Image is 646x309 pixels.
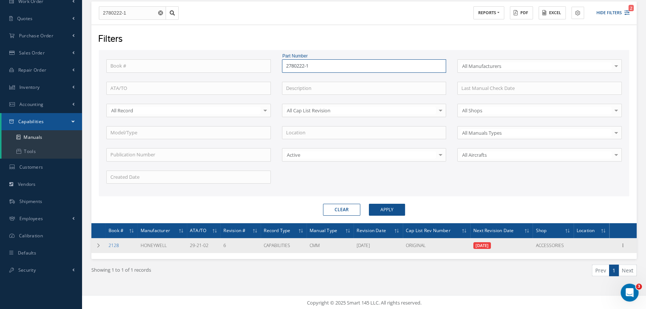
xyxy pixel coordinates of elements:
button: Clear [323,204,360,216]
a: 2128 [109,242,119,249]
span: All Cap List Revision [285,107,436,114]
a: Manuals [1,130,82,144]
input: Created Date [106,171,271,184]
span: Revision Date [357,227,386,234]
input: Book # [106,59,271,73]
span: Book # [109,227,123,234]
button: Excel [539,6,566,19]
span: Shop [536,227,546,234]
span: Manual Type [310,227,337,234]
td: ACCESSORIES [533,238,573,253]
div: Showing 1 to 1 of 1 records [86,265,364,282]
td: 29-21-02 [187,238,220,253]
span: Quotes [17,15,33,22]
button: Reset [157,6,166,20]
span: 3 [636,284,642,290]
iframe: Intercom live chat [621,284,639,302]
div: Filters [92,32,634,47]
a: 1 [609,265,619,276]
span: Active [285,151,436,159]
span: Purchase Order [19,32,53,39]
button: Hide Filters2 [590,7,630,19]
input: Model/Type [106,126,271,140]
span: Employees [19,215,43,222]
input: Description [282,82,446,95]
button: Apply [369,204,405,216]
span: Calibration [19,232,43,239]
a: Capabilities [1,113,82,130]
input: Last Manual Check Date [457,82,622,95]
span: Shipments [19,198,43,205]
td: CAPABILITIES [261,238,307,253]
a: Tools [1,144,82,159]
span: Repair Order [18,67,47,73]
span: Inventory [19,84,40,90]
span: Customers [19,164,43,170]
span: All Aircrafts [460,151,612,159]
input: Search by PN [99,6,166,20]
div: Copyright © 2025 Smart 145 LLC. All rights reserved. [90,299,639,307]
span: Accounting [19,101,44,107]
span: Capabilities [18,118,44,125]
td: 6 [220,238,261,253]
span: All Manuals Types [460,129,612,137]
span: Revision # [223,227,245,234]
input: ATA/TO [106,82,271,95]
button: REPORTS [473,6,504,19]
span: Record Type [264,227,290,234]
span: Security [18,267,36,273]
abbr: Outdated [473,242,491,249]
svg: Reset [158,10,163,15]
span: Location [577,227,595,234]
span: 2 [628,5,634,11]
input: Location [282,126,446,140]
td: ORIGINAL [403,238,470,253]
span: [DATE] [473,242,491,249]
input: Publication Number [106,148,271,162]
span: HONEYWELL [140,242,166,249]
span: Manufacturer [140,227,170,234]
button: PDF [510,6,533,19]
span: ATA/TO [190,227,206,234]
span: Next Revision Date [473,227,514,234]
span: Cap List Rev Number [406,227,451,234]
span: Defaults [18,250,36,256]
label: Part Number [282,53,446,59]
span: All Record [109,107,261,114]
input: Part Number [282,59,446,73]
span: All Shops [460,107,612,114]
span: Vendors [18,181,36,187]
td: [DATE] [354,238,403,253]
td: CMM [307,238,354,253]
span: Sales Order [19,50,45,56]
span: All Manufacturers [460,62,612,70]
